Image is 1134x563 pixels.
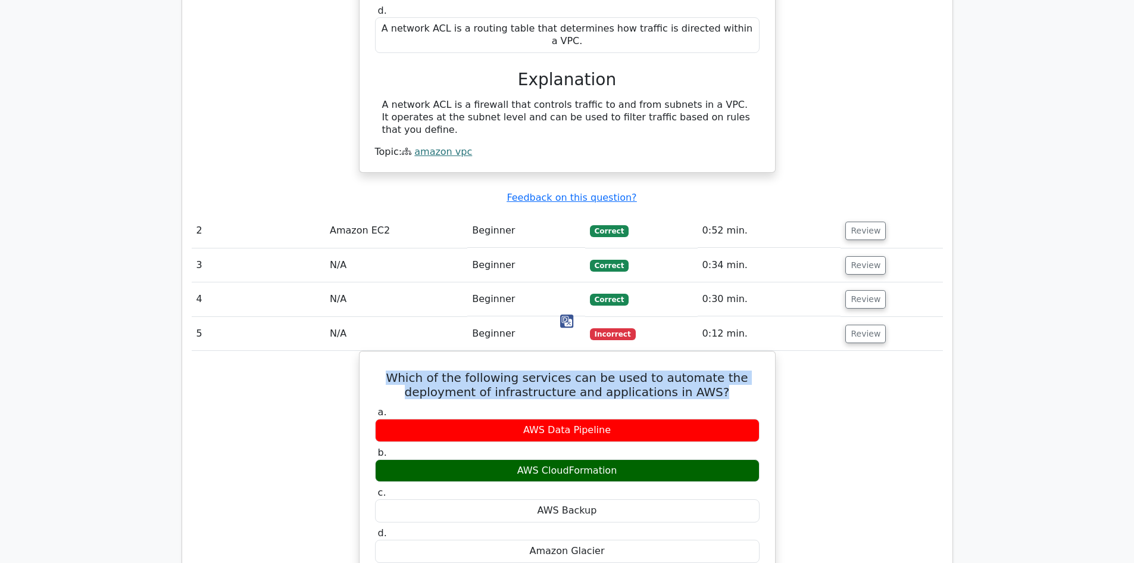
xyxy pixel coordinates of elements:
td: 4 [192,282,326,316]
td: 5 [192,317,326,351]
td: N/A [325,248,467,282]
td: Beginner [467,248,585,282]
td: 0:34 min. [698,248,841,282]
div: AWS CloudFormation [375,459,760,483]
div: A network ACL is a routing table that determines how traffic is directed within a VPC. [375,17,760,53]
h5: Which of the following services can be used to automate the deployment of infrastructure and appl... [374,371,761,399]
div: A network ACL is a firewall that controls traffic to and from subnets in a VPC. It operates at th... [382,99,752,136]
span: c. [378,487,386,498]
span: a. [378,406,387,418]
button: Review [845,222,886,240]
button: Review [845,256,886,275]
span: Correct [590,225,629,237]
button: Review [845,290,886,309]
td: Amazon EC2 [325,214,467,248]
div: Topic: [375,146,760,158]
td: N/A [325,317,467,351]
span: d. [378,5,387,16]
span: b. [378,447,387,458]
h3: Explanation [382,70,752,90]
td: Beginner [467,282,585,316]
td: 0:12 min. [698,317,841,351]
td: 0:30 min. [698,282,841,316]
div: Amazon Glacier [375,540,760,563]
a: Feedback on this question? [507,192,636,203]
td: N/A [325,282,467,316]
td: Beginner [467,317,585,351]
span: Incorrect [590,328,636,340]
td: 3 [192,248,326,282]
button: Review [845,325,886,343]
span: d. [378,527,387,539]
td: 0:52 min. [698,214,841,248]
td: 2 [192,214,326,248]
span: Correct [590,260,629,272]
div: AWS Data Pipeline [375,419,760,442]
td: Beginner [467,214,585,248]
div: AWS Backup [375,499,760,522]
span: Correct [590,294,629,306]
a: amazon vpc [414,146,472,157]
